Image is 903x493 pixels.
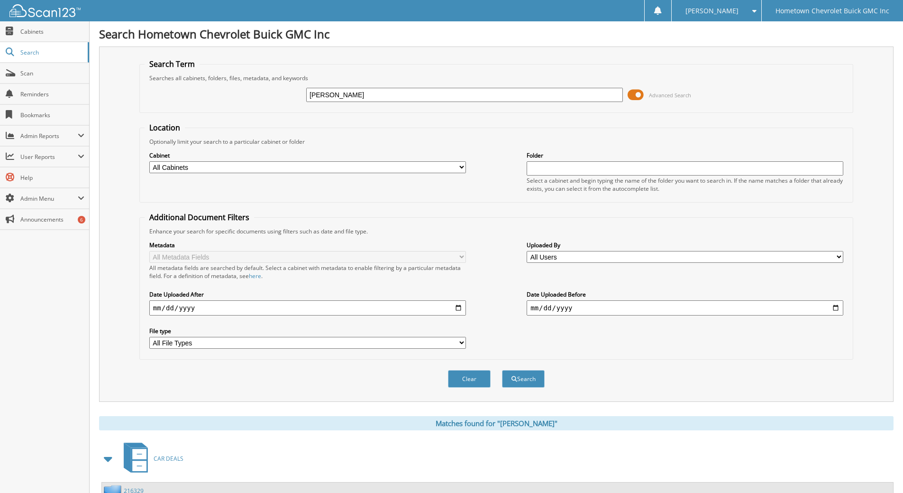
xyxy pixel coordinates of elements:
[527,300,843,316] input: end
[649,92,691,99] span: Advanced Search
[145,122,185,133] legend: Location
[775,8,889,14] span: Hometown Chevrolet Buick GMC Inc
[9,4,81,17] img: scan123-logo-white.svg
[99,416,894,430] div: Matches found for "[PERSON_NAME]"
[527,151,843,159] label: Folder
[145,227,848,235] div: Enhance your search for specific documents using filters such as date and file type.
[20,153,78,161] span: User Reports
[20,90,84,98] span: Reminders
[20,69,84,77] span: Scan
[149,264,466,280] div: All metadata fields are searched by default. Select a cabinet with metadata to enable filtering b...
[20,132,78,140] span: Admin Reports
[145,59,200,69] legend: Search Term
[448,370,491,388] button: Clear
[118,440,183,477] a: CAR DEALS
[149,241,466,249] label: Metadata
[149,300,466,316] input: start
[149,151,466,159] label: Cabinet
[20,48,83,56] span: Search
[145,74,848,82] div: Searches all cabinets, folders, files, metadata, and keywords
[20,215,84,223] span: Announcements
[145,138,848,146] div: Optionally limit your search to a particular cabinet or folder
[527,177,843,193] div: Select a cabinet and begin typing the name of the folder you want to search in. If the name match...
[145,212,254,223] legend: Additional Document Filters
[154,455,183,463] span: CAR DEALS
[20,111,84,119] span: Bookmarks
[249,272,261,280] a: here
[20,195,78,203] span: Admin Menu
[527,241,843,249] label: Uploaded By
[78,216,85,223] div: 6
[20,28,84,36] span: Cabinets
[502,370,545,388] button: Search
[99,26,894,42] h1: Search Hometown Chevrolet Buick GMC Inc
[685,8,739,14] span: [PERSON_NAME]
[149,290,466,298] label: Date Uploaded After
[527,290,843,298] label: Date Uploaded Before
[20,174,84,182] span: Help
[149,327,466,335] label: File type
